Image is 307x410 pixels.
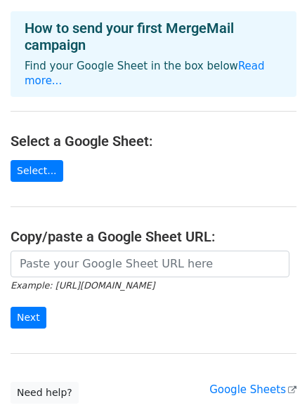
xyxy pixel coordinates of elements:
h4: Copy/paste a Google Sheet URL: [11,228,296,245]
input: Next [11,307,46,329]
h4: How to send your first MergeMail campaign [25,20,282,53]
input: Paste your Google Sheet URL here [11,251,289,277]
iframe: Chat Widget [237,343,307,410]
small: Example: [URL][DOMAIN_NAME] [11,280,155,291]
a: Select... [11,160,63,182]
a: Google Sheets [209,383,296,396]
p: Find your Google Sheet in the box below [25,59,282,88]
h4: Select a Google Sheet: [11,133,296,150]
a: Read more... [25,60,265,87]
a: Need help? [11,382,79,404]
